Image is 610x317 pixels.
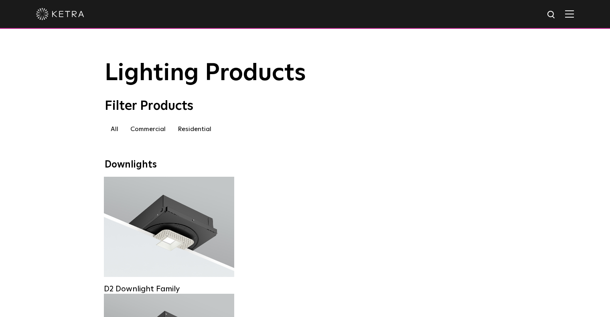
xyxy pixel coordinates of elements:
div: Filter Products [105,99,506,114]
a: D2 Downlight Family Lumen Output:1200Colors:White / Black / Gloss Black / Silver / Bronze / Silve... [104,177,234,282]
label: Commercial [124,122,172,136]
div: Downlights [105,159,506,171]
span: Lighting Products [105,61,306,85]
label: Residential [172,122,217,136]
div: D2 Downlight Family [104,284,234,294]
img: Hamburger%20Nav.svg [565,10,574,18]
img: ketra-logo-2019-white [36,8,84,20]
img: search icon [547,10,557,20]
label: All [105,122,124,136]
